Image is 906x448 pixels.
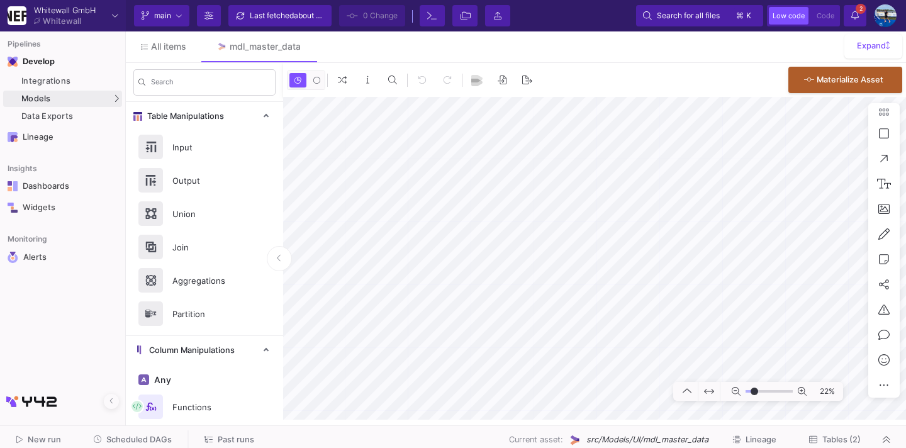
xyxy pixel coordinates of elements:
span: 2 [856,4,866,14]
button: Partition [126,297,283,330]
button: Functions [126,390,283,423]
img: Navigation icon [8,203,18,213]
button: Input [126,130,283,164]
div: Dashboards [23,181,104,191]
div: Alerts [23,252,105,263]
button: Code [813,7,838,25]
span: Search for all files [657,6,720,25]
img: UI Model [568,434,581,447]
button: Union [126,197,283,230]
span: Tables (2) [822,435,861,444]
span: Column Manipulations [144,345,235,356]
span: Code [817,11,834,20]
mat-expansion-panel-header: Table Manipulations [126,102,283,130]
span: Low code [773,11,805,20]
button: 2 [844,5,866,26]
mat-expansion-panel-header: Navigation iconDevelop [3,52,122,72]
div: Union [165,204,252,223]
img: AEdFTp4_RXFoBzJxSaYPMZp7Iyigz82078j9C0hFtL5t=s96-c [874,4,897,27]
img: YZ4Yr8zUCx6JYM5gIgaTIQYeTXdcwQjnYC8iZtTV.png [8,6,26,25]
span: Scheduled DAGs [106,435,172,444]
span: Past runs [218,435,254,444]
button: main [134,5,189,26]
div: Partition [165,305,252,323]
div: Lineage [23,132,104,142]
button: Search for all files⌘k [636,5,763,26]
a: Navigation iconWidgets [3,198,122,218]
img: Navigation icon [8,181,18,191]
button: ⌘k [732,8,756,23]
span: k [746,8,751,23]
span: Models [21,94,51,104]
div: Aggregations [165,271,252,290]
div: Integrations [21,76,119,86]
span: about 4 hours ago [294,11,357,20]
div: Data Exports [21,111,119,121]
input: Search [151,80,271,89]
a: Integrations [3,73,122,89]
a: Navigation iconDashboards [3,176,122,196]
span: Lineage [746,435,776,444]
div: Last fetched [250,6,325,25]
img: Tab icon [216,42,227,52]
div: Widgets [23,203,104,213]
span: Any [152,375,171,385]
span: All items [151,42,186,52]
div: Develop [23,57,42,67]
img: Navigation icon [8,252,18,263]
button: Join [126,230,283,264]
mat-expansion-panel-header: Column Manipulations [126,336,283,364]
button: Materialize Asset [788,67,902,93]
button: Aggregations [126,264,283,297]
button: Last fetchedabout 4 hours ago [228,5,332,26]
span: src/Models/UI/mdl_master_data [586,434,708,445]
div: Join [165,238,252,257]
span: Table Manipulations [142,111,224,121]
button: Low code [769,7,808,25]
span: main [154,6,171,25]
img: Navigation icon [8,132,18,142]
span: 22% [812,381,840,403]
div: Whitewall GmbH [34,6,96,14]
div: Table Manipulations [126,130,283,335]
div: mdl_master_data [230,42,301,52]
span: Materialize Asset [817,75,883,84]
span: ⌘ [736,8,744,23]
button: Output [126,164,283,197]
a: Data Exports [3,108,122,125]
span: New run [28,435,61,444]
div: Whitewall [43,17,81,25]
img: Navigation icon [8,57,18,67]
div: Output [165,171,252,190]
div: Input [165,138,252,157]
a: Navigation iconLineage [3,127,122,147]
a: Navigation iconAlerts [3,247,122,268]
span: Current asset: [509,434,563,445]
div: Functions [165,398,252,417]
